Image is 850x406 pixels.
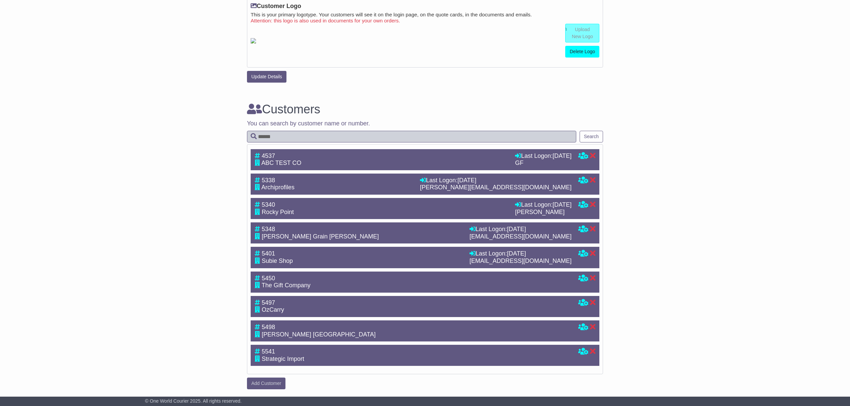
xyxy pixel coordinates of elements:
[261,184,294,191] span: Archiprofiles
[420,177,572,184] div: Last Logon:
[457,177,477,184] span: [DATE]
[251,38,256,43] img: GetCustomerLogo
[262,177,275,184] span: 5338
[565,46,599,58] a: Delete Logo
[262,282,311,289] span: The Gift Company
[262,209,294,215] span: Rocky Point
[247,120,603,127] p: You can search by customer name or number.
[262,348,275,355] span: 5541
[515,160,572,167] div: GF
[580,131,603,142] button: Search
[552,153,572,159] span: [DATE]
[262,233,379,240] span: [PERSON_NAME] Grain [PERSON_NAME]
[262,356,304,362] span: Strategic Import
[262,226,275,232] span: 5348
[251,3,301,10] label: Customer Logo
[470,233,572,240] div: [EMAIL_ADDRESS][DOMAIN_NAME]
[515,153,572,160] div: Last Logon:
[515,209,572,216] div: [PERSON_NAME]
[247,71,286,83] button: Update Details
[262,306,284,313] span: OzCarry
[247,378,285,389] a: Add Customer
[552,201,572,208] span: [DATE]
[565,24,599,42] a: Upload New Logo
[262,324,275,330] span: 5498
[261,160,301,166] span: ABC TEST CO
[470,258,572,265] div: [EMAIL_ADDRESS][DOMAIN_NAME]
[262,250,275,257] span: 5401
[507,250,526,257] span: [DATE]
[251,12,599,18] small: This is your primary logotype. Your customers will see it on the login page, on the quote cards, ...
[247,103,603,116] h3: Customers
[262,299,275,306] span: 5497
[262,153,275,159] span: 4537
[145,398,242,404] span: © One World Courier 2025. All rights reserved.
[470,250,572,258] div: Last Logon:
[507,226,526,232] span: [DATE]
[251,18,599,24] small: Attention: this logo is also used in documents for your own orders.
[262,331,375,338] span: [PERSON_NAME] [GEOGRAPHIC_DATA]
[262,275,275,282] span: 5450
[515,201,572,209] div: Last Logon:
[262,258,293,264] span: Subie Shop
[262,201,275,208] span: 5340
[420,184,572,191] div: [PERSON_NAME][EMAIL_ADDRESS][DOMAIN_NAME]
[470,226,572,233] div: Last Logon:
